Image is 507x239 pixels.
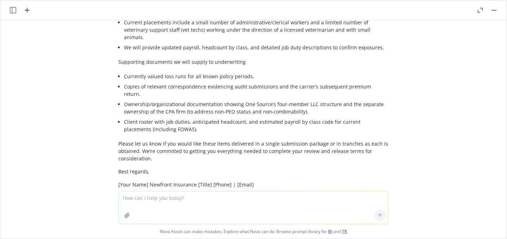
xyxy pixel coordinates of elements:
p: Please let us know if you would like these items delivered in a single submission package or in t... [118,140,389,162]
a: BI [328,228,332,234]
li: Currently valued loss runs for all known policy periods. [124,71,389,81]
li: Current placements include a small number of administrative/clerical workers and a limited number... [124,17,389,42]
p: Best regards, [118,168,389,175]
li: We will provide updated payroll, headcount by class, and detailed job duty descriptions to confir... [124,42,389,53]
p: Supporting documents we will supply to underwriting [118,58,389,66]
li: Client roster with job duties, anticipated headcount, and estimated payroll by class code for cur... [124,117,389,134]
li: Copies of relevant correspondence evidencing audit submissions and the carrier’s subsequent premi... [124,81,389,99]
p: [Your Name] Newfront Insurance [Title] [Phone] | [Email] [118,181,389,188]
span: Nova Assist can make mistakes. Explore what Nova can do: Browse prompt library for and [3,224,504,239]
li: Ownership/organizational documentation showing One Source’s four‑member LLC structure and the sep... [124,99,389,117]
a: TR [342,228,347,234]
